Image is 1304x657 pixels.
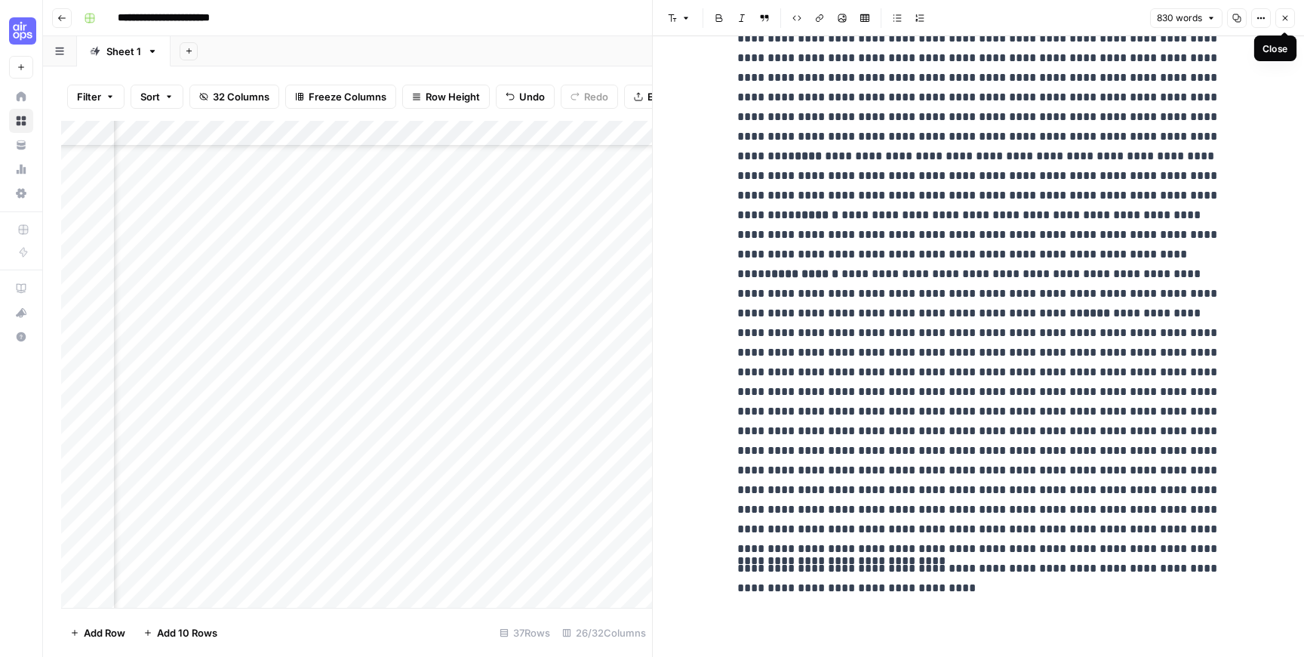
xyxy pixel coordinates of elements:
[84,625,125,640] span: Add Row
[494,621,556,645] div: 37 Rows
[309,89,386,104] span: Freeze Columns
[519,89,545,104] span: Undo
[157,625,217,640] span: Add 10 Rows
[285,85,396,109] button: Freeze Columns
[561,85,618,109] button: Redo
[9,109,33,133] a: Browse
[9,85,33,109] a: Home
[134,621,226,645] button: Add 10 Rows
[9,12,33,50] button: Workspace: Cohort 4
[10,301,32,324] div: What's new?
[584,89,608,104] span: Redo
[189,85,279,109] button: 32 Columns
[9,133,33,157] a: Your Data
[9,276,33,301] a: AirOps Academy
[556,621,652,645] div: 26/32 Columns
[67,85,125,109] button: Filter
[9,325,33,349] button: Help + Support
[426,89,480,104] span: Row Height
[213,89,269,104] span: 32 Columns
[1150,8,1222,28] button: 830 words
[77,36,171,66] a: Sheet 1
[9,181,33,205] a: Settings
[9,157,33,181] a: Usage
[9,301,33,325] button: What's new?
[1262,42,1288,56] div: Close
[61,621,134,645] button: Add Row
[496,85,555,109] button: Undo
[1157,11,1202,25] span: 830 words
[140,89,160,104] span: Sort
[402,85,490,109] button: Row Height
[131,85,183,109] button: Sort
[77,89,101,104] span: Filter
[9,17,36,45] img: Cohort 4 Logo
[624,85,711,109] button: Export CSV
[106,44,141,59] div: Sheet 1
